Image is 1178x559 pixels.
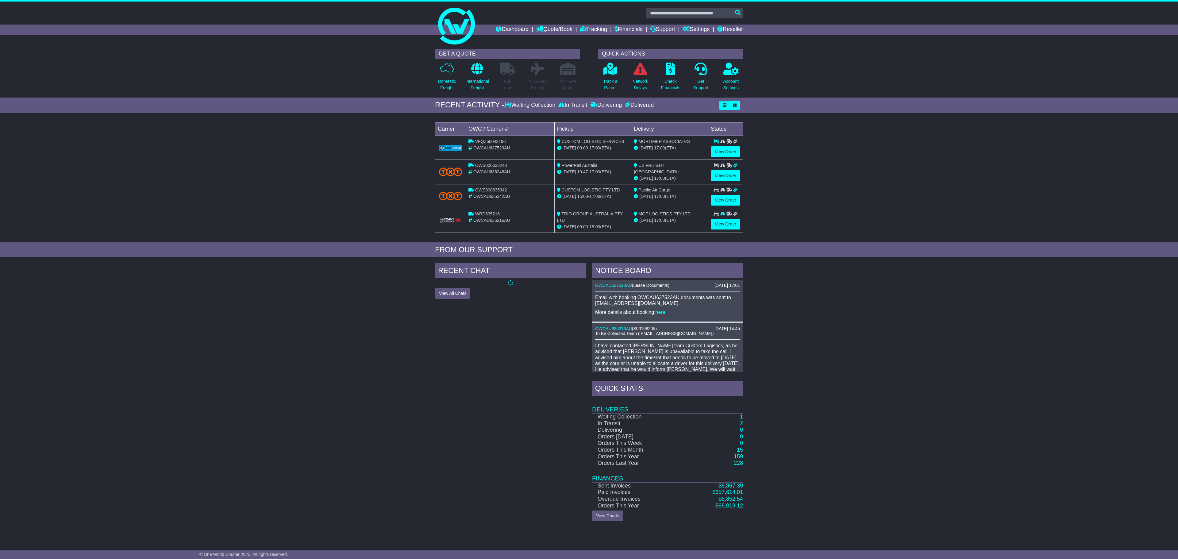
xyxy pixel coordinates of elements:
[634,163,679,174] span: UB FREIGHT [GEOGRAPHIC_DATA]
[589,194,600,199] span: 17:00
[589,224,600,229] span: 15:00
[592,453,680,460] td: Orders This Year
[638,139,690,144] span: MORTIMER ASSOCIATES
[595,326,632,331] a: OWCAU635216AU
[496,25,529,35] a: Dashboard
[435,263,586,280] div: RECENT CHAT
[633,326,656,331] span: S00108205
[557,145,629,151] div: - (ETA)
[562,163,598,168] span: PowerRail Austalia
[740,420,743,426] a: 2
[563,194,576,199] span: [DATE]
[734,460,743,466] a: 228
[475,187,507,192] span: OWS000635342
[595,283,740,288] div: ( )
[654,218,665,223] span: 17:00
[598,49,743,59] div: QUICK ACTIONS
[661,62,681,94] a: CheckFinancials
[577,169,588,174] span: 10:47
[435,245,743,254] div: FROM OUR SUPPORT
[557,224,629,230] div: - (ETA)
[734,453,743,460] a: 159
[693,78,708,91] p: Get Support
[634,217,706,224] div: (ETA)
[592,489,680,496] td: Paid Invoices
[592,434,680,440] td: Orders [DATE]
[723,78,739,91] p: Account Settings
[595,283,632,288] a: OWCAU637523AU
[563,169,576,174] span: [DATE]
[536,25,572,35] a: Quote/Book
[717,25,743,35] a: Reseller
[656,310,665,315] a: here
[711,170,740,181] a: View Order
[639,176,653,181] span: [DATE]
[639,218,653,223] span: [DATE]
[466,122,555,136] td: OWC / Carrier #
[714,283,740,288] div: [DATE] 17:01
[592,503,680,509] td: Orders This Year
[439,168,462,176] img: TNT_Domestic.png
[592,460,680,467] td: Orders Last Year
[595,343,740,378] p: I have contacted [PERSON_NAME] from Custom Logistics, as he advised that [PERSON_NAME] is unavail...
[592,381,743,398] div: Quick Stats
[465,62,489,94] a: InternationalFreight
[631,122,708,136] td: Delivery
[592,482,680,489] td: Sent Invoices
[557,193,629,200] div: - (ETA)
[633,283,668,288] span: Lease Documents
[715,503,743,509] a: $66,019.12
[615,25,643,35] a: Financials
[577,145,588,150] span: 09:00
[500,78,515,91] p: Full Loads
[715,489,743,495] span: 657,614.01
[475,211,500,216] span: WRD635216
[199,552,288,557] span: © One World Courier 2025. All rights reserved.
[438,78,456,91] p: Domestic Freight
[718,496,743,502] a: $8,852.54
[632,62,649,94] a: NetworkDelays
[475,163,507,168] span: OWS000636248
[603,62,618,94] a: Track aParcel
[589,169,600,174] span: 17:00
[473,169,510,174] span: OWCAU636248AU
[592,467,743,482] td: Finances
[595,295,740,306] p: Email with booking OWCAU637523AU documents was sent to [EMAIL_ADDRESS][DOMAIN_NAME].
[592,263,743,280] div: NOTICE BOARD
[592,427,680,434] td: Delivering
[473,218,510,223] span: OWCAU635216AU
[435,288,470,299] button: View All Chats
[592,440,680,447] td: Orders This Week
[554,122,631,136] td: Pickup
[723,62,739,94] a: AccountSettings
[529,78,547,91] p: Air & Sea Freight
[634,175,706,182] div: (ETA)
[557,169,629,175] div: - (ETA)
[592,447,680,453] td: Orders This Month
[562,139,624,144] span: CUSTOM LOGISTIC SERVICES
[639,194,653,199] span: [DATE]
[634,145,706,151] div: (ETA)
[589,102,623,109] div: Delivering
[654,194,665,199] span: 17:00
[475,139,506,144] span: VFQZ50043196
[592,496,680,503] td: Overdue Invoices
[439,218,462,224] img: HiTrans.png
[623,102,654,109] div: Delivered
[577,224,588,229] span: 09:00
[633,78,648,91] p: Network Delays
[708,122,743,136] td: Status
[712,489,743,495] a: $657,614.01
[683,25,710,35] a: Settings
[435,101,504,110] div: RECENT ACTIVITY -
[438,62,456,94] a: DomesticFreight
[504,102,557,109] div: Waiting Collection
[595,331,714,336] span: To Be Collected Team ([EMAIL_ADDRESS][DOMAIN_NAME])
[693,62,709,94] a: GetSupport
[639,145,653,150] span: [DATE]
[473,194,510,199] span: OWCAU635342AU
[711,146,740,157] a: View Order
[711,195,740,206] a: View Order
[592,511,623,521] a: View Charts
[435,49,580,59] div: GET A QUOTE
